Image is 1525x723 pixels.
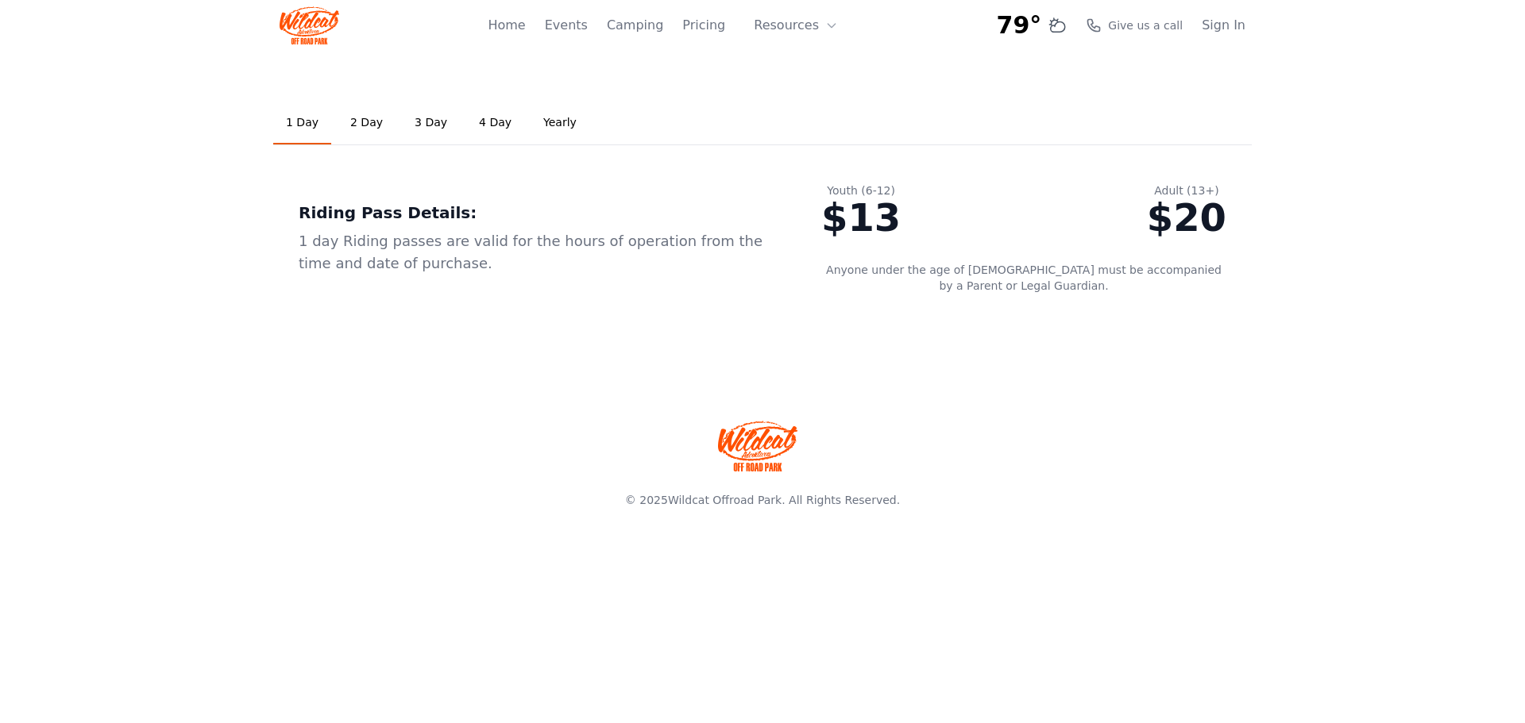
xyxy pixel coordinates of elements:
[821,183,901,198] div: Youth (6-12)
[338,102,396,144] a: 2 Day
[1147,183,1226,198] div: Adult (13+)
[488,16,525,35] a: Home
[997,11,1042,40] span: 79°
[744,10,847,41] button: Resources
[682,16,725,35] a: Pricing
[466,102,524,144] a: 4 Day
[299,202,770,224] div: Riding Pass Details:
[273,102,331,144] a: 1 Day
[531,102,589,144] a: Yearly
[821,198,901,237] div: $13
[607,16,663,35] a: Camping
[718,421,797,471] img: Wildcat Offroad park
[280,6,339,44] img: Wildcat Logo
[1202,16,1245,35] a: Sign In
[625,494,900,506] span: © 2025 . All Rights Reserved.
[1108,17,1183,33] span: Give us a call
[668,494,782,506] a: Wildcat Offroad Park
[299,230,770,275] div: 1 day Riding passes are valid for the hours of operation from the time and date of purchase.
[1086,17,1183,33] a: Give us a call
[545,16,588,35] a: Events
[821,262,1226,294] p: Anyone under the age of [DEMOGRAPHIC_DATA] must be accompanied by a Parent or Legal Guardian.
[1147,198,1226,237] div: $20
[402,102,460,144] a: 3 Day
